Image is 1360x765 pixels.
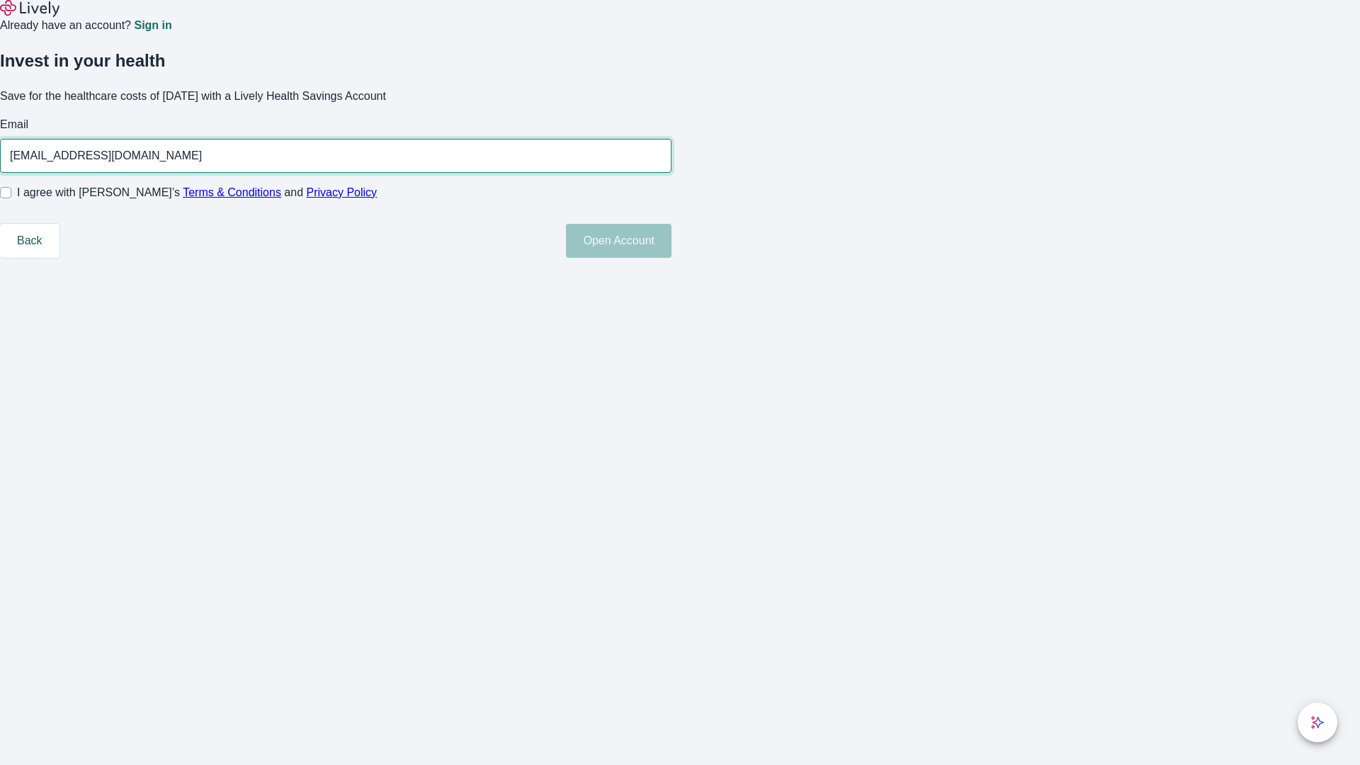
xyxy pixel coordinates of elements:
[307,186,378,198] a: Privacy Policy
[1298,703,1337,742] button: chat
[1310,715,1325,730] svg: Lively AI Assistant
[183,186,281,198] a: Terms & Conditions
[134,20,171,31] a: Sign in
[17,184,377,201] span: I agree with [PERSON_NAME]’s and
